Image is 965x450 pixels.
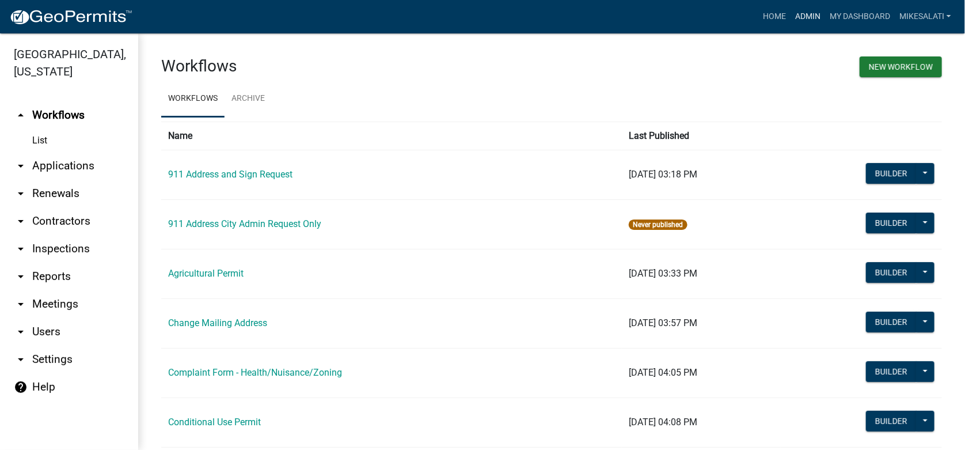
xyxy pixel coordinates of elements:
button: Builder [866,262,917,283]
button: New Workflow [860,56,942,77]
button: Builder [866,411,917,432]
a: MikeSalati [895,6,956,28]
i: arrow_drop_down [14,353,28,366]
button: Builder [866,361,917,382]
a: 911 Address and Sign Request [168,169,292,180]
span: [DATE] 03:33 PM [629,268,697,279]
a: Home [758,6,791,28]
a: Archive [225,81,272,118]
th: Last Published [622,122,781,150]
i: arrow_drop_down [14,297,28,311]
i: arrow_drop_down [14,214,28,228]
span: Never published [629,220,687,230]
span: [DATE] 03:57 PM [629,317,697,328]
h3: Workflows [161,56,543,76]
span: [DATE] 03:18 PM [629,169,697,180]
i: arrow_drop_down [14,159,28,173]
span: [DATE] 04:05 PM [629,367,697,378]
span: [DATE] 04:08 PM [629,417,697,428]
a: Admin [791,6,825,28]
i: arrow_drop_down [14,187,28,201]
a: 911 Address City Admin Request Only [168,218,321,229]
i: arrow_drop_down [14,325,28,339]
a: My Dashboard [825,6,895,28]
a: Change Mailing Address [168,317,267,328]
a: Complaint Form - Health/Nuisance/Zoning [168,367,342,378]
i: arrow_drop_down [14,270,28,283]
button: Builder [866,312,917,332]
button: Builder [866,163,917,184]
a: Workflows [161,81,225,118]
a: Conditional Use Permit [168,417,261,428]
a: Agricultural Permit [168,268,244,279]
i: arrow_drop_up [14,108,28,122]
th: Name [161,122,622,150]
i: help [14,380,28,394]
button: Builder [866,213,917,233]
i: arrow_drop_down [14,242,28,256]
